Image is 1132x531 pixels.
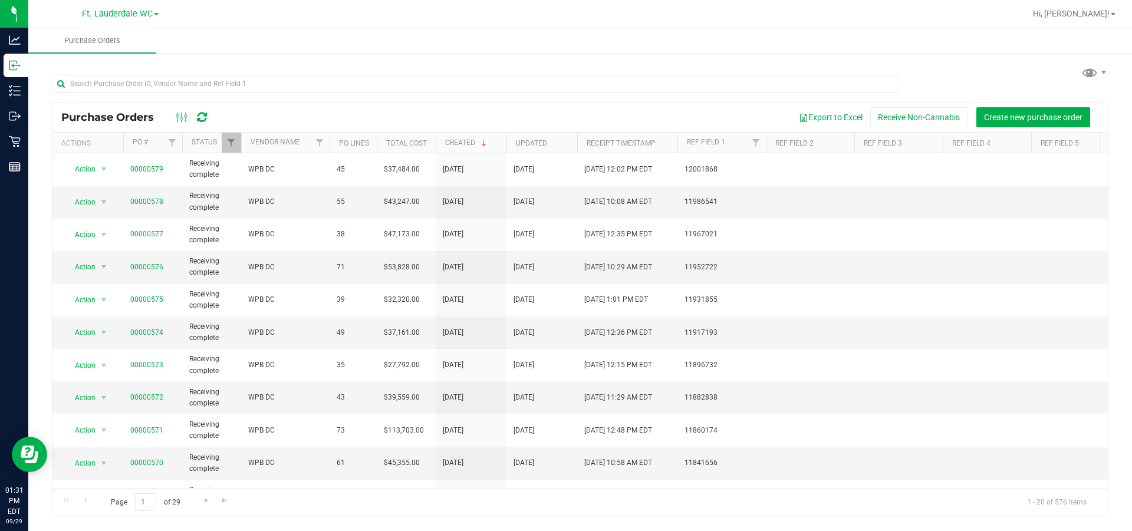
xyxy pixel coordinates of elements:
span: Purchase Orders [48,35,136,46]
span: $43,247.00 [384,196,420,207]
iframe: Resource center [12,437,47,472]
span: 49 [337,327,370,338]
span: WPB DC [248,262,323,273]
inline-svg: Inbound [9,60,21,71]
input: 1 [135,493,156,512]
a: Purchase Orders [28,28,156,53]
span: [DATE] [514,229,534,240]
a: 00000572 [130,393,163,401]
span: select [97,259,111,275]
a: Ref Field 4 [952,139,990,147]
p: 01:31 PM EDT [5,485,23,517]
span: WPB DC [248,457,323,469]
span: Receiving complete [189,321,234,344]
span: Hi, [PERSON_NAME]! [1033,9,1110,18]
inline-svg: Outbound [9,110,21,122]
a: Go to the next page [198,493,215,509]
span: Ft. Lauderdale WC [82,9,153,19]
span: $53,828.00 [384,262,420,273]
a: Created [445,138,489,147]
span: [DATE] [443,164,463,175]
span: [DATE] [443,262,463,273]
p: 09/29 [5,517,23,526]
span: [DATE] [443,229,463,240]
span: [DATE] [443,294,463,305]
span: 11967021 [685,229,759,240]
span: Receiving complete [189,354,234,376]
a: Ref Field 1 [687,138,725,146]
span: $27,792.00 [384,360,420,371]
span: $37,484.00 [384,164,420,175]
inline-svg: Reports [9,161,21,173]
span: [DATE] 11:29 AM EDT [584,392,652,403]
a: Go to the last page [216,493,233,509]
span: [DATE] [514,457,534,469]
a: Status [192,138,217,146]
span: select [97,357,111,374]
span: [DATE] [514,294,534,305]
span: Action [64,161,96,177]
span: [DATE] [443,392,463,403]
div: Actions [61,139,119,147]
input: Search Purchase Order ID, Vendor Name and Ref Field 1 [52,75,897,93]
inline-svg: Inventory [9,85,21,97]
span: select [97,390,111,406]
span: select [97,194,111,210]
a: 00000578 [130,197,163,206]
a: 00000571 [130,426,163,434]
span: [DATE] [514,164,534,175]
span: $39,559.00 [384,392,420,403]
span: WPB DC [248,327,323,338]
span: 11931855 [685,294,759,305]
span: [DATE] [443,425,463,436]
span: 11952722 [685,262,759,273]
span: [DATE] 10:29 AM EDT [584,262,652,273]
span: $37,161.00 [384,327,420,338]
a: Filter [163,133,182,153]
span: [DATE] 12:35 PM EDT [584,229,652,240]
span: WPB DC [248,360,323,371]
span: 71 [337,262,370,273]
button: Receive Non-Cannabis [870,107,968,127]
a: Vendor Name [251,138,300,146]
span: [DATE] 12:36 PM EDT [584,327,652,338]
span: [DATE] 12:48 PM EDT [584,425,652,436]
span: WPB DC [248,392,323,403]
span: select [97,455,111,471]
span: Action [64,292,96,308]
span: [DATE] 12:02 PM EDT [584,164,652,175]
span: [DATE] [443,457,463,469]
span: $113,703.00 [384,425,424,436]
span: Receiving complete [189,387,234,409]
button: Create new purchase order [976,107,1090,127]
span: [DATE] [443,196,463,207]
span: 61 [337,457,370,469]
a: Ref Field 2 [775,139,814,147]
a: Filter [222,133,241,153]
span: 11917193 [685,327,759,338]
span: Receiving complete [189,484,234,507]
span: [DATE] [514,425,534,436]
span: Action [64,357,96,374]
span: WPB DC [248,294,323,305]
span: 11882838 [685,392,759,403]
a: 00000575 [130,295,163,304]
span: 38 [337,229,370,240]
span: 11841656 [685,457,759,469]
span: Action [64,194,96,210]
a: Total Cost [386,139,427,147]
a: Updated [516,139,547,147]
span: $32,320.00 [384,294,420,305]
span: [DATE] [443,327,463,338]
a: 00000576 [130,263,163,271]
span: Receiving complete [189,419,234,441]
span: select [97,292,111,308]
span: WPB DC [248,196,323,207]
span: 11860174 [685,425,759,436]
span: Receiving complete [189,190,234,213]
span: 45 [337,164,370,175]
a: PO Lines [339,139,369,147]
a: 00000573 [130,361,163,369]
span: Action [64,390,96,406]
span: [DATE] 12:15 PM EDT [584,360,652,371]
